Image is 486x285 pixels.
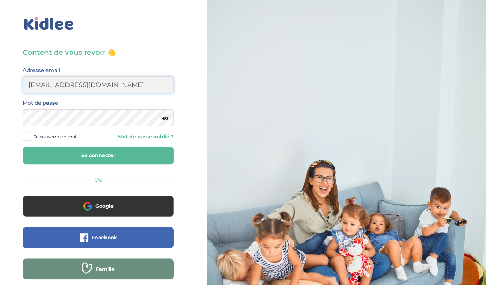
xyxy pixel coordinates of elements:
span: Google [95,203,114,210]
input: Email [23,76,174,93]
label: Mot de passe [23,98,58,108]
a: Facebook [23,239,174,246]
span: Se souvenir de moi [33,132,77,141]
a: Mot de passe oublié ? [103,133,174,140]
label: Adresse email [23,66,60,75]
h3: Content de vous revoir 👋 [23,47,174,57]
button: Google [23,196,174,217]
button: Se connecter [23,147,174,164]
img: facebook.png [80,233,88,242]
span: Facebook [92,234,117,241]
a: Google [23,207,174,214]
img: google.png [83,202,92,210]
button: Famille [23,258,174,279]
span: Ou [94,176,102,183]
img: logo_kidlee_bleu [23,16,75,32]
span: Famille [96,265,115,272]
a: Famille [23,270,174,277]
button: Facebook [23,227,174,248]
